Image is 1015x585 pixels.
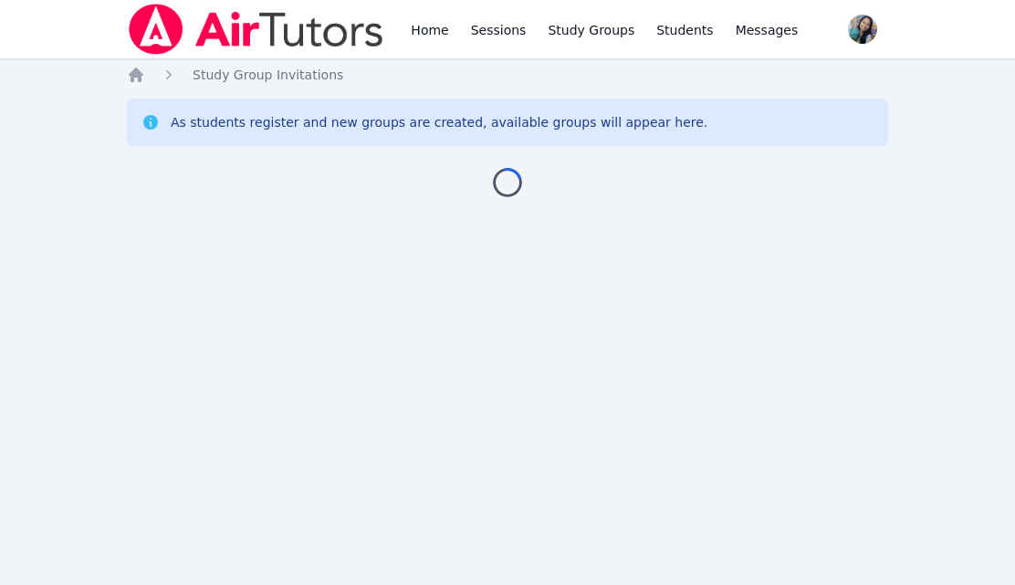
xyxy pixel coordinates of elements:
[193,66,343,84] a: Study Group Invitations
[193,68,343,82] span: Study Group Invitations
[127,66,888,84] nav: Breadcrumb
[127,4,385,55] img: Air Tutors
[736,21,799,39] span: Messages
[171,113,707,131] div: As students register and new groups are created, available groups will appear here.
